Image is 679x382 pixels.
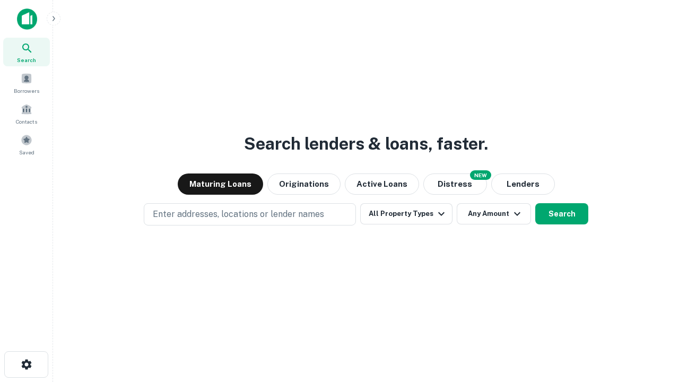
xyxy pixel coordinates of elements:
[16,117,37,126] span: Contacts
[267,173,341,195] button: Originations
[3,130,50,159] a: Saved
[144,203,356,225] button: Enter addresses, locations or lender names
[19,148,34,157] span: Saved
[470,170,491,180] div: NEW
[3,68,50,97] a: Borrowers
[626,297,679,348] iframe: Chat Widget
[3,38,50,66] a: Search
[457,203,531,224] button: Any Amount
[360,203,452,224] button: All Property Types
[491,173,555,195] button: Lenders
[17,8,37,30] img: capitalize-icon.png
[423,173,487,195] button: Search distressed loans with lien and other non-mortgage details.
[3,99,50,128] a: Contacts
[345,173,419,195] button: Active Loans
[178,173,263,195] button: Maturing Loans
[535,203,588,224] button: Search
[153,208,324,221] p: Enter addresses, locations or lender names
[14,86,39,95] span: Borrowers
[244,131,488,157] h3: Search lenders & loans, faster.
[17,56,36,64] span: Search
